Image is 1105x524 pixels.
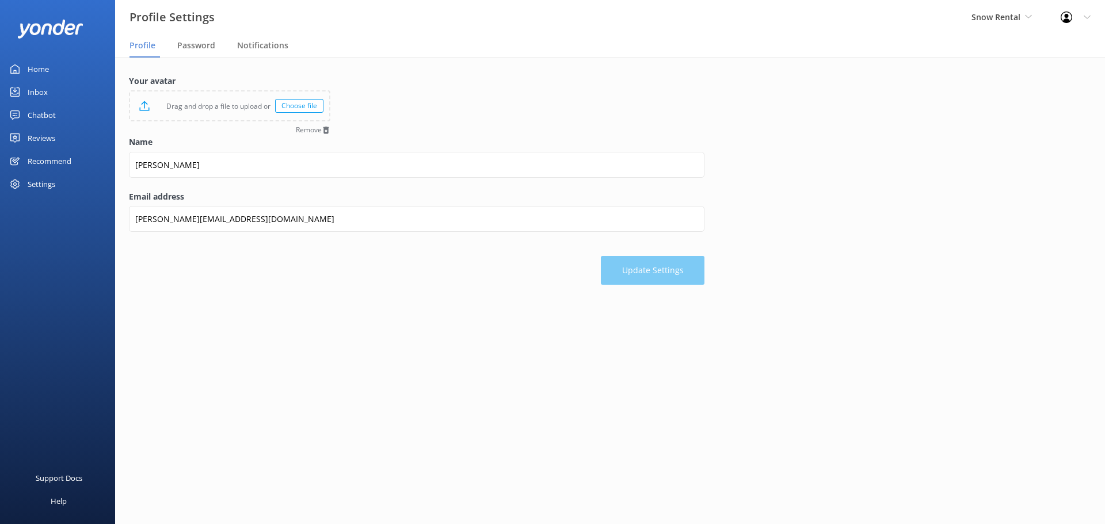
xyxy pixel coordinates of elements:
[150,101,275,112] p: Drag and drop a file to upload or
[28,173,55,196] div: Settings
[17,20,83,39] img: yonder-white-logo.png
[36,466,82,489] div: Support Docs
[28,104,56,127] div: Chatbot
[51,489,67,512] div: Help
[129,75,330,87] label: Your avatar
[129,8,215,26] h3: Profile Settings
[129,190,704,203] label: Email address
[971,12,1020,22] span: Snow Rental
[177,40,215,51] span: Password
[28,150,71,173] div: Recommend
[237,40,288,51] span: Notifications
[129,40,155,51] span: Profile
[275,99,323,113] div: Choose file
[28,127,55,150] div: Reviews
[129,136,704,148] label: Name
[296,126,330,135] button: Remove
[296,127,322,133] span: Remove
[28,58,49,81] div: Home
[28,81,48,104] div: Inbox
